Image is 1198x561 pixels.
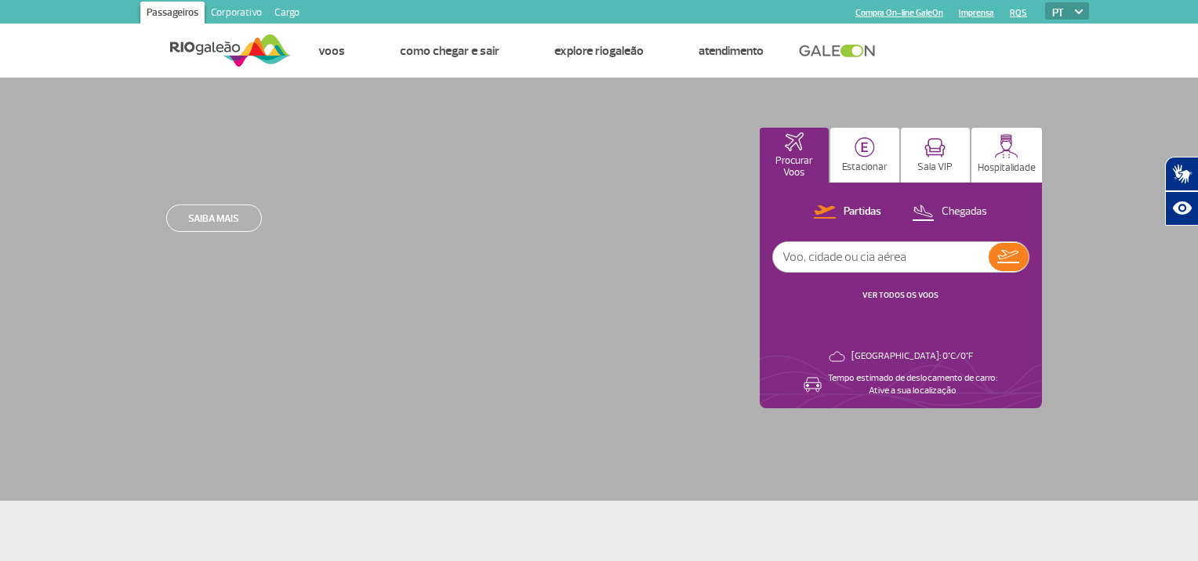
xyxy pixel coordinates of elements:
[855,8,943,18] a: Compra On-line GaleOn
[844,204,881,219] p: Partidas
[828,372,997,397] p: Tempo estimado de deslocamento de carro: Ative a sua localização
[830,128,899,183] button: Estacionar
[901,128,970,183] button: Sala VIP
[994,134,1018,158] img: hospitality.svg
[768,155,821,179] p: Procurar Voos
[773,242,989,272] input: Voo, cidade ou cia aérea
[942,204,987,219] p: Chegadas
[971,128,1042,183] button: Hospitalidade
[205,2,268,27] a: Corporativo
[917,161,953,173] p: Sala VIP
[1165,157,1198,191] button: Abrir tradutor de língua de sinais.
[1165,157,1198,226] div: Plugin de acessibilidade da Hand Talk.
[760,128,829,183] button: Procurar Voos
[851,350,973,363] p: [GEOGRAPHIC_DATA]: 0°C/0°F
[318,43,345,59] a: Voos
[862,290,938,300] a: VER TODOS OS VOOS
[785,132,804,151] img: airplaneHomeActive.svg
[1165,191,1198,226] button: Abrir recursos assistivos.
[855,137,875,157] img: carParkingHome.svg
[400,43,499,59] a: Como chegar e sair
[959,8,994,18] a: Imprensa
[1010,8,1027,18] a: RQS
[809,202,886,223] button: Partidas
[858,289,943,302] button: VER TODOS OS VOOS
[924,138,946,157] img: vipRoom.svg
[166,204,262,232] a: Saiba mais
[140,2,205,27] a: Passageiros
[907,202,992,223] button: Chegadas
[842,161,888,173] p: Estacionar
[268,2,306,27] a: Cargo
[554,43,644,59] a: Explore RIOgaleão
[978,162,1036,174] p: Hospitalidade
[699,43,764,59] a: Atendimento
